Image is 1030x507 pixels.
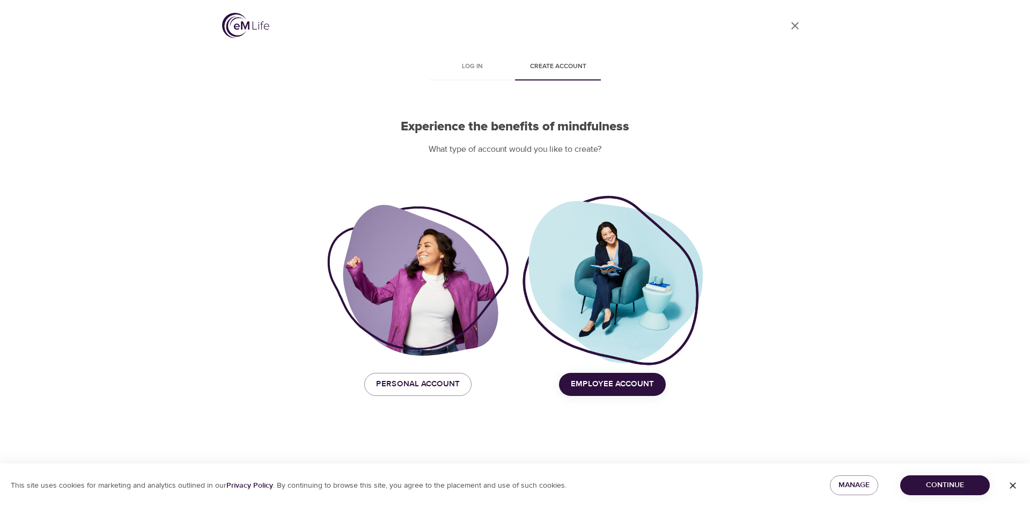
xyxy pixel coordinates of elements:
span: Log in [436,61,509,72]
a: close [782,13,808,39]
p: What type of account would you like to create? [327,143,703,156]
span: Employee Account [571,377,654,391]
h2: Experience the benefits of mindfulness [327,119,703,135]
a: Privacy Policy [226,481,273,490]
button: Personal Account [364,373,472,395]
button: Manage [830,475,878,495]
button: Employee Account [559,373,666,395]
span: Personal Account [376,377,460,391]
span: Manage [838,479,870,492]
img: logo [222,13,269,38]
span: Continue [909,479,981,492]
span: Create account [521,61,594,72]
button: Continue [900,475,990,495]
